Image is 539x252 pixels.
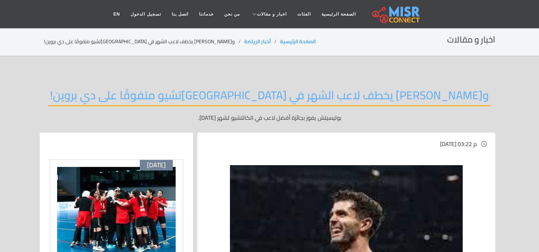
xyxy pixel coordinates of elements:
[316,7,361,21] a: الصفحة الرئيسية
[108,7,126,21] a: EN
[194,7,219,21] a: خدماتنا
[147,161,166,169] span: [DATE]
[48,88,491,106] h2: و[PERSON_NAME] يخطف لاعب الشهر في [GEOGRAPHIC_DATA]تشيو متفوقًا على دي بروين!
[44,113,495,122] p: بوليسيتش يفوز بجائزة أفضل لاعب في الكالتشيو لشهر [DATE].
[447,35,495,45] h2: اخبار و مقالات
[372,5,420,23] img: main.misr_connect
[292,7,316,21] a: الفئات
[280,37,316,46] a: الصفحة الرئيسية
[219,7,245,21] a: من نحن
[125,7,166,21] a: تسجيل الدخول
[244,37,271,46] a: أخبار الرياضة
[257,11,287,17] span: اخبار و مقالات
[245,7,292,21] a: اخبار و مقالات
[166,7,194,21] a: اتصل بنا
[44,38,244,45] li: و[PERSON_NAME] يخطف لاعب الشهر في [GEOGRAPHIC_DATA]تشيو متفوقًا على دي بروين!
[440,139,477,149] span: [DATE] 03:22 م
